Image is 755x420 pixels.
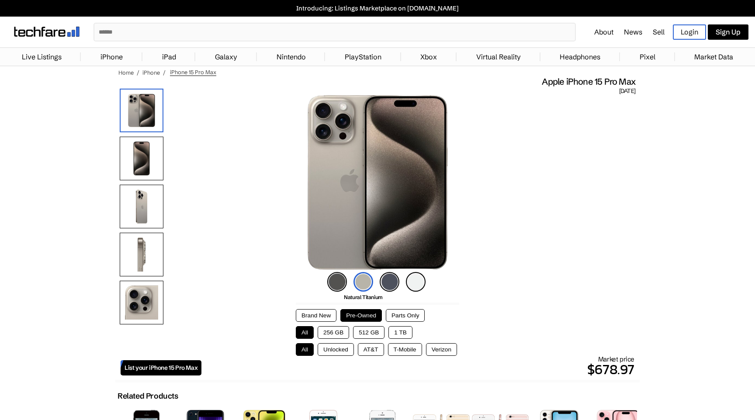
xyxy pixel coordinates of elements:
button: 256 GB [318,326,349,339]
a: Live Listings [17,48,66,65]
button: Verizon [426,343,457,356]
a: Introducing: Listings Marketplace on [DOMAIN_NAME] [4,4,751,12]
a: Headphones [555,48,605,65]
span: [DATE] [619,87,635,95]
button: Unlocked [318,343,354,356]
a: PlayStation [340,48,386,65]
h2: Related Products [118,391,178,401]
a: Home [118,69,134,76]
button: All [296,326,314,339]
a: Pixel [635,48,660,65]
a: Galaxy [211,48,242,65]
span: / [137,69,139,76]
img: Side [120,233,163,276]
button: All [296,343,314,356]
a: News [624,28,642,36]
img: iPhone 15 Pro Max [120,89,163,132]
span: / [163,69,166,76]
div: Market price [201,355,634,380]
img: Front [120,137,163,180]
button: Brand New [296,309,336,322]
a: Xbox [416,48,441,65]
a: Login [673,24,706,40]
img: iPhone 15 Pro Max [307,95,448,270]
span: Natural Titanium [344,294,383,300]
button: 512 GB [353,326,384,339]
button: 1 TB [388,326,412,339]
img: Camera [120,281,163,324]
span: Apple iPhone 15 Pro Max [542,76,635,87]
a: Nintendo [272,48,310,65]
a: Sign Up [708,24,748,40]
img: white-titanium-icon [406,272,426,292]
button: T-Mobile [388,343,422,356]
a: Virtual Reality [472,48,525,65]
button: Pre-Owned [340,309,382,322]
span: iPhone 15 Pro Max [170,69,216,76]
a: iPad [158,48,180,65]
img: techfare logo [14,27,80,37]
img: blue-titanium-icon [380,272,399,292]
span: List your iPhone 15 Pro Max [125,364,197,372]
a: Sell [653,28,665,36]
button: Parts Only [386,309,425,322]
img: natural-titanium-icon [353,272,373,292]
img: black-titanium-icon [327,272,347,292]
a: iPhone [142,69,160,76]
a: List your iPhone 15 Pro Max [121,360,201,375]
a: About [594,28,613,36]
a: Market Data [690,48,738,65]
a: iPhone [96,48,127,65]
button: AT&T [358,343,384,356]
p: $678.97 [201,359,634,380]
img: Rear [120,185,163,228]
